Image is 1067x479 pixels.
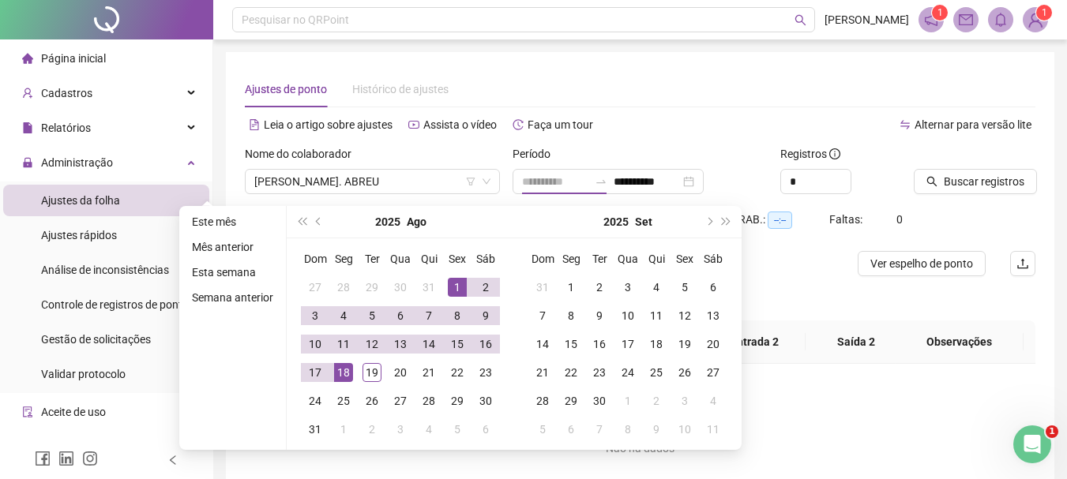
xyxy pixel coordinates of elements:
td: 2025-08-13 [386,330,415,358]
sup: Atualize o seu contato no menu Meus Dados [1036,5,1052,21]
td: 2025-07-28 [329,273,358,301]
div: 8 [618,420,637,439]
td: 2025-09-01 [329,415,358,443]
span: Ajustes da folha [41,194,120,207]
div: 2 [590,278,609,297]
th: Sex [671,245,699,273]
div: 28 [334,278,353,297]
th: Saída 2 [806,320,907,364]
button: next-year [700,206,717,238]
div: 5 [448,420,467,439]
td: 2025-08-25 [329,387,358,415]
th: Qui [415,245,443,273]
div: 7 [533,306,552,325]
td: 2025-09-23 [585,358,614,387]
td: 2025-10-04 [699,387,727,415]
td: 2025-09-02 [585,273,614,301]
div: 12 [363,335,381,354]
td: 2025-09-04 [642,273,671,301]
span: facebook [35,451,51,466]
div: 21 [533,363,552,382]
div: 26 [675,363,694,382]
td: 2025-08-10 [301,330,329,358]
div: 23 [476,363,495,382]
td: 2025-08-07 [415,301,443,330]
td: 2025-08-30 [472,387,500,415]
td: 2025-09-05 [443,415,472,443]
div: 26 [363,391,381,410]
div: 8 [448,306,467,325]
th: Sáb [472,245,500,273]
td: 2025-08-12 [358,330,386,358]
button: Ver espelho de ponto [858,251,986,276]
span: Faltas: [829,213,865,226]
span: to [595,175,607,188]
div: H. TRAB.: [719,211,829,229]
span: Análise de inconsistências [41,264,169,276]
span: Alternar para versão lite [915,118,1031,131]
td: 2025-09-27 [699,358,727,387]
span: Relatórios [41,122,91,134]
span: 1 [937,7,943,18]
td: 2025-08-24 [301,387,329,415]
td: 2025-08-05 [358,301,386,330]
div: 11 [704,420,723,439]
td: 2025-09-07 [528,301,557,330]
li: Mês anterior [186,238,280,256]
td: 2025-09-18 [642,330,671,358]
td: 2025-09-14 [528,330,557,358]
th: Observações [895,320,1024,364]
button: year panel [603,206,629,238]
div: 23 [590,363,609,382]
td: 2025-09-17 [614,330,642,358]
div: 21 [419,363,438,382]
td: 2025-10-01 [614,387,642,415]
div: 9 [476,306,495,325]
td: 2025-09-01 [557,273,585,301]
div: 20 [391,363,410,382]
div: 10 [306,335,325,354]
span: --:-- [768,211,792,229]
span: Buscar registros [944,173,1024,190]
td: 2025-10-06 [557,415,585,443]
span: swap [900,119,911,130]
button: prev-year [310,206,328,238]
td: 2025-07-30 [386,273,415,301]
span: history [513,119,524,130]
div: 4 [419,420,438,439]
div: 17 [618,335,637,354]
iframe: Intercom live chat [1013,425,1051,463]
td: 2025-08-19 [358,358,386,387]
th: Dom [528,245,557,273]
th: Ter [585,245,614,273]
div: 7 [590,420,609,439]
div: 16 [476,335,495,354]
label: Período [513,145,561,163]
div: 17 [306,363,325,382]
div: 24 [306,391,325,410]
th: Qua [386,245,415,273]
div: 1 [618,391,637,410]
div: 3 [391,420,410,439]
div: 10 [675,420,694,439]
th: Sex [443,245,472,273]
td: 2025-07-27 [301,273,329,301]
span: linkedin [58,451,74,466]
th: Dom [301,245,329,273]
span: Registros [780,145,840,163]
div: 28 [533,391,552,410]
div: 29 [448,391,467,410]
span: info-circle [829,148,840,159]
div: 28 [419,391,438,410]
div: 4 [647,278,666,297]
span: 1 [1042,7,1047,18]
span: lock [22,157,33,168]
div: 11 [647,306,666,325]
td: 2025-10-02 [642,387,671,415]
div: 12 [675,306,694,325]
button: super-prev-year [293,206,310,238]
div: 27 [704,363,723,382]
td: 2025-08-31 [528,273,557,301]
td: 2025-08-29 [443,387,472,415]
td: 2025-10-05 [528,415,557,443]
